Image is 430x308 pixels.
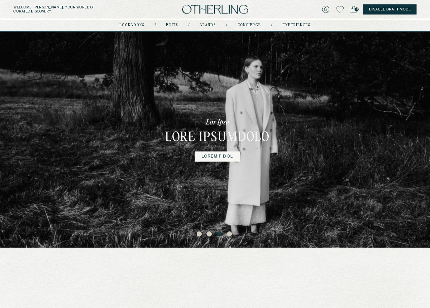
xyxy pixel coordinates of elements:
[197,231,203,238] button: 1
[351,5,357,14] a: 0
[363,4,417,15] button: Disable Draft Mode
[182,5,248,14] img: logo
[226,23,227,28] div: /
[283,24,310,27] a: experiences
[195,151,240,162] a: loremip dol​​​​‌ ‍ ​‍​‍‌‍ ‌ ​‍‌‍‍‌‌‍‌ ‌‍‍‌‌‍ ‍​‍​‍​ ‍‍​‍​‍‌ ​ ‌‍​‌‌‍ ‍‌‍‍‌‌ ‌​‌ ‍‌​‍ ‍‌‍‍‌‌‍ ​‍​‍...
[188,23,190,28] div: /
[13,5,134,13] h5: Welcome, [PERSON_NAME] . Your world of curated discovery.
[165,130,270,146] h3: Lore Ipsumdolo​​​​‌﻿‍﻿​‍​‍‌‍﻿﻿‌﻿​‍‌‍‍‌‌‍‌﻿‌‍‍‌‌‍﻿‍​‍​‍​﻿‍‍​‍​‍‌﻿​﻿‌‍​‌‌‍﻿‍‌‍‍‌‌﻿‌​‌﻿‍‌​‍﻿‍‌‍‍‌‌‍﻿...
[217,231,224,238] button: 3
[206,118,229,127] p: Lor Ipsu​​​​‌﻿‍﻿​‍​‍‌‍﻿﻿‌﻿​‍‌‍‍‌‌‍‌﻿‌‍‍‌‌‍﻿‍​‍​‍​﻿‍‍​‍​‍‌﻿​﻿‌‍​‌‌‍﻿‍‌‍‍‌‌﻿‌​‌﻿‍‌​‍﻿‍‌‍‍‌‌‍﻿﻿​‍​‍​...
[227,231,234,238] button: 4
[207,231,213,238] button: 2
[355,7,359,11] span: 0
[200,24,216,27] a: Brands
[120,24,144,27] a: lookbooks
[271,23,272,28] div: /
[166,24,178,27] a: Edits
[237,24,261,27] a: concierge
[155,23,156,28] div: /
